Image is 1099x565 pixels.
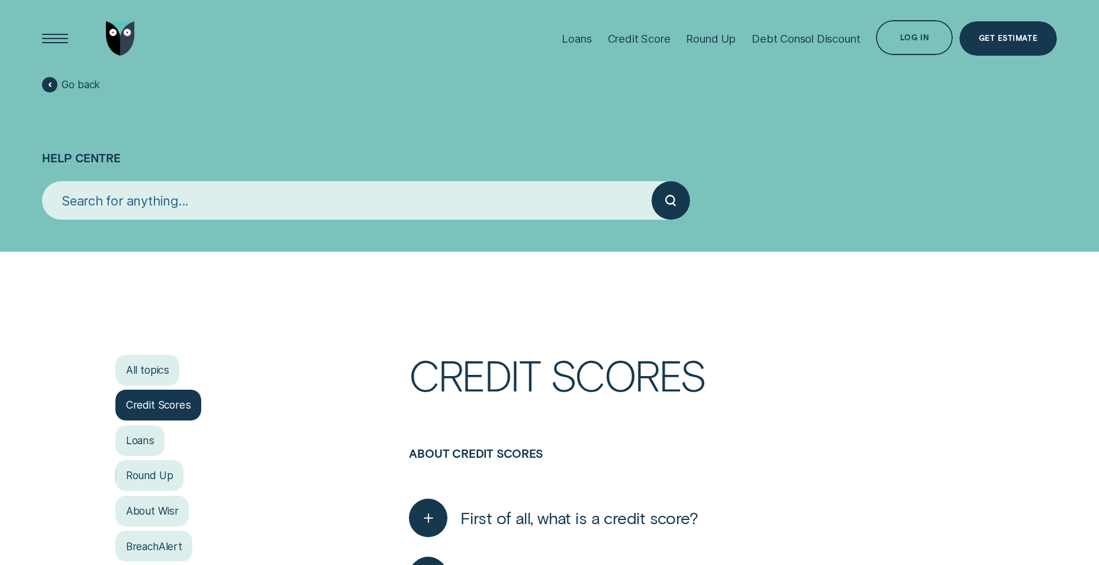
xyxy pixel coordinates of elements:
[409,499,698,537] button: First of all, what is a credit score?
[959,21,1056,56] a: Get Estimate
[115,496,189,527] a: About Wisr
[115,531,192,561] a: BreachAlert
[106,21,135,56] img: Wisr
[62,78,100,91] span: Go back
[876,20,953,54] button: Log in
[608,32,671,45] div: Credit Score
[409,447,983,489] h3: About credit scores
[115,390,201,420] a: Credit Scores
[115,460,183,491] a: Round Up
[562,32,591,45] div: Loans
[752,32,860,45] div: Debt Consol Discount
[686,32,736,45] div: Round Up
[42,94,1056,181] h1: Help Centre
[115,355,179,386] a: All topics
[409,355,983,447] h1: Credit Scores
[115,425,165,456] a: Loans
[460,508,698,528] span: First of all, what is a credit score?
[42,77,100,92] a: Go back
[42,181,651,220] input: Search for anything...
[38,21,72,56] button: Open Menu
[652,181,690,220] button: Submit your search query.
